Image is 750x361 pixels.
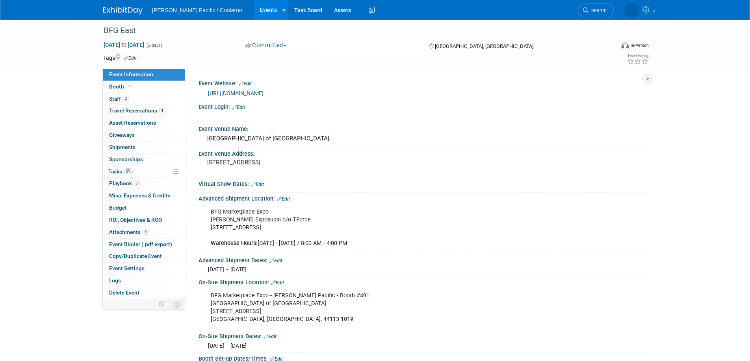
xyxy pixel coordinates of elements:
[103,129,185,141] a: Giveaways
[109,132,135,138] span: Giveaways
[124,168,133,174] span: 0%
[103,227,185,238] a: Attachments3
[208,90,264,96] a: [URL][DOMAIN_NAME]
[103,275,185,287] a: Logs
[109,156,143,162] span: Sponsorships
[269,258,282,263] a: Edit
[103,41,145,48] span: [DATE] [DATE]
[239,81,252,87] a: Edit
[109,265,145,271] span: Event Settings
[103,7,143,15] img: ExhibitDay
[155,299,169,309] td: Personalize Event Tab Strip
[103,202,185,214] a: Budget
[109,180,140,186] span: Playbook
[109,192,171,199] span: Misc. Expenses & Credits
[103,214,185,226] a: ROI, Objectives & ROO
[103,166,185,178] a: Tasks0%
[277,196,290,202] a: Edit
[199,330,647,341] div: On-Site Shipment Dates:
[109,241,172,247] span: Event Binder (.pdf export)
[169,299,185,309] td: Toggle Event Tabs
[199,254,647,265] div: Advanced Shipment Dates:
[103,178,185,190] a: Playbook7
[152,7,242,13] span: [PERSON_NAME] Pacific / Coolaroo
[103,239,185,250] a: Event Binder (.pdf export)
[568,41,649,53] div: Event Format
[199,101,647,111] div: Event Login:
[109,217,162,223] span: ROI, Objectives & ROO
[101,24,602,38] div: BFG East
[243,41,290,50] button: Committed
[109,289,139,296] span: Delete Event
[624,3,639,18] img: Andy Doerr
[109,71,153,77] span: Event Information
[109,83,133,90] span: Booth
[143,229,149,235] span: 3
[103,287,185,299] a: Delete Event
[103,142,185,153] a: Shipments
[103,93,185,105] a: Staff2
[124,55,137,61] a: Edit
[103,154,185,166] a: Sponsorships
[103,54,137,62] td: Tags
[199,148,647,158] div: Event Venue Address:
[208,343,247,349] span: [DATE] - [DATE]
[627,54,648,58] div: Event Rating
[207,159,377,166] pre: [STREET_ADDRESS]
[103,263,185,274] a: Event Settings
[588,7,607,13] span: Search
[109,120,156,126] span: Asset Reservations
[208,266,247,273] span: [DATE] - [DATE]
[109,107,165,114] span: Travel Reservations
[128,84,132,88] i: Booth reservation complete
[103,105,185,117] a: Travel Reservations4
[103,69,185,81] a: Event Information
[199,193,647,203] div: Advanced Shipment Location:
[146,43,162,48] span: (2 days)
[199,77,647,88] div: Event Website:
[134,180,140,186] span: 7
[204,133,641,145] div: [GEOGRAPHIC_DATA] of [GEOGRAPHIC_DATA]
[621,42,629,48] img: Format-Inperson.png
[211,240,258,247] b: Warehouse Hours:
[205,204,560,251] div: BFG Marketplace Expo [PERSON_NAME] Exposition c/o TForce [STREET_ADDRESS] [DATE] - [DATE] / 8:00 ...
[578,4,614,17] a: Search
[199,123,647,133] div: Event Venue Name:
[232,105,245,110] a: Edit
[271,280,284,285] a: Edit
[108,168,133,175] span: Tasks
[109,144,136,150] span: Shipments
[109,229,149,235] span: Attachments
[159,108,165,114] span: 4
[199,276,647,287] div: On-Site Shipment Location:
[109,204,127,211] span: Budget
[103,190,185,202] a: Misc. Expenses & Credits
[123,96,129,101] span: 2
[109,253,162,259] span: Copy/Duplicate Event
[109,96,129,102] span: Staff
[435,43,533,49] span: [GEOGRAPHIC_DATA], [GEOGRAPHIC_DATA]
[205,288,560,327] div: BFG Marketplace Expo - [PERSON_NAME] Pacific - Booth #491 [GEOGRAPHIC_DATA] of [GEOGRAPHIC_DATA] ...
[103,250,185,262] a: Copy/Duplicate Event
[103,81,185,93] a: Booth
[103,117,185,129] a: Asset Reservations
[251,182,264,187] a: Edit
[120,42,128,48] span: to
[199,178,647,188] div: Virtual Show Dates:
[264,334,277,339] a: Edit
[630,42,649,48] div: In-Person
[109,277,121,284] span: Logs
